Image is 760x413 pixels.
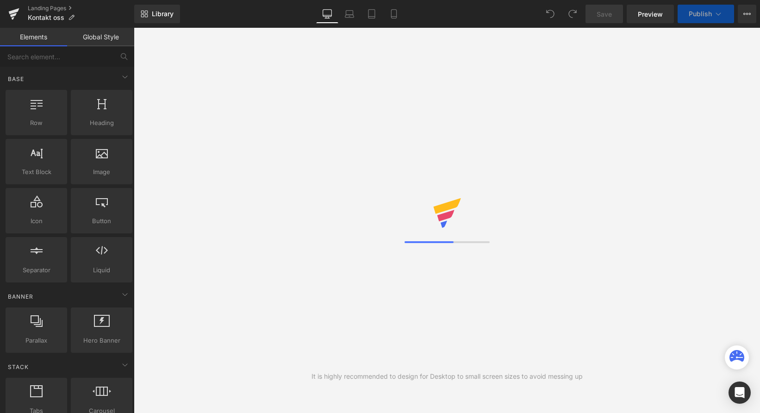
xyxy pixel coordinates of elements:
span: Kontakt oss [28,14,64,21]
span: Publish [689,10,712,18]
button: Publish [678,5,734,23]
span: Save [597,9,612,19]
span: Library [152,10,174,18]
a: Mobile [383,5,405,23]
a: Landing Pages [28,5,134,12]
a: Desktop [316,5,338,23]
span: Liquid [74,265,130,275]
a: New Library [134,5,180,23]
span: Preview [638,9,663,19]
span: Hero Banner [74,336,130,345]
a: Tablet [361,5,383,23]
span: Row [8,118,64,128]
span: Text Block [8,167,64,177]
span: Stack [7,363,30,371]
span: Base [7,75,25,83]
span: Icon [8,216,64,226]
div: Open Intercom Messenger [729,382,751,404]
span: Button [74,216,130,226]
a: Preview [627,5,674,23]
button: Redo [563,5,582,23]
div: It is highly recommended to design for Desktop to small screen sizes to avoid messing up [311,371,583,382]
button: Undo [541,5,560,23]
span: Heading [74,118,130,128]
button: More [738,5,756,23]
span: Separator [8,265,64,275]
a: Laptop [338,5,361,23]
span: Banner [7,292,34,301]
a: Global Style [67,28,134,46]
span: Image [74,167,130,177]
span: Parallax [8,336,64,345]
